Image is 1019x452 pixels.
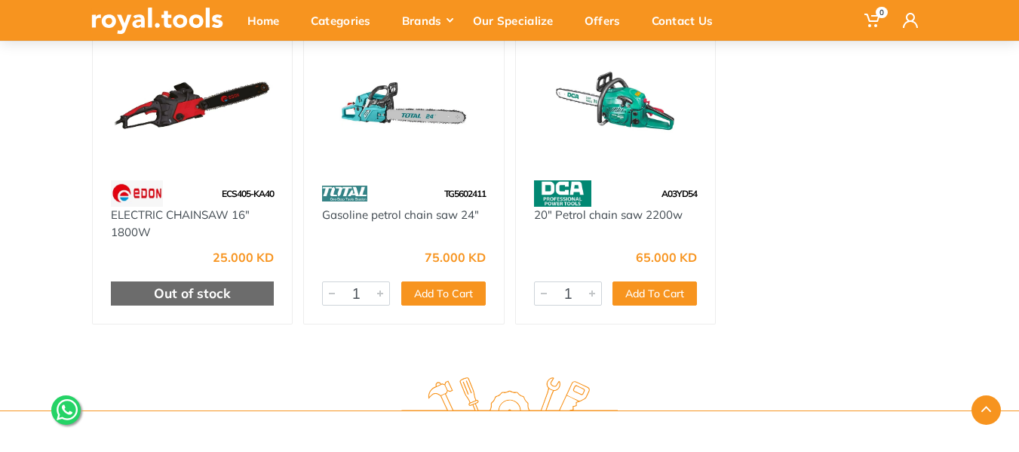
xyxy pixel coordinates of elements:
div: Home [237,5,300,36]
div: Categories [300,5,391,36]
div: 75.000 KD [425,251,486,263]
img: Royal Tools - 20 [529,36,702,165]
div: 25.000 KD [213,251,274,263]
img: 58.webp [534,180,591,207]
div: Contact Us [641,5,734,36]
img: 112.webp [111,180,163,207]
img: Royal Tools - ELECTRIC CHAINSAW 16 [106,36,279,165]
a: Gasoline petrol chain saw 24" [322,208,479,222]
div: Out of stock [111,281,275,306]
div: Our Specialize [462,5,574,36]
span: ECS405-KA40 [222,188,274,199]
button: Add To Cart [612,281,697,306]
img: royal.tools Logo [401,377,618,419]
span: 0 [876,7,888,18]
div: Offers [574,5,641,36]
a: ELECTRIC CHAINSAW 16" 1800W [111,208,250,239]
span: A03YD54 [661,188,697,199]
button: Add To Cart [401,281,486,306]
span: TG5602411 [444,188,486,199]
img: Royal Tools - Gasoline petrol chain saw 24 [318,36,490,165]
a: 20" Petrol chain saw 2200w [534,208,683,222]
img: royal.tools Logo [91,8,223,34]
img: 86.webp [322,180,367,207]
div: Brands [391,5,462,36]
div: 65.000 KD [636,251,697,263]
